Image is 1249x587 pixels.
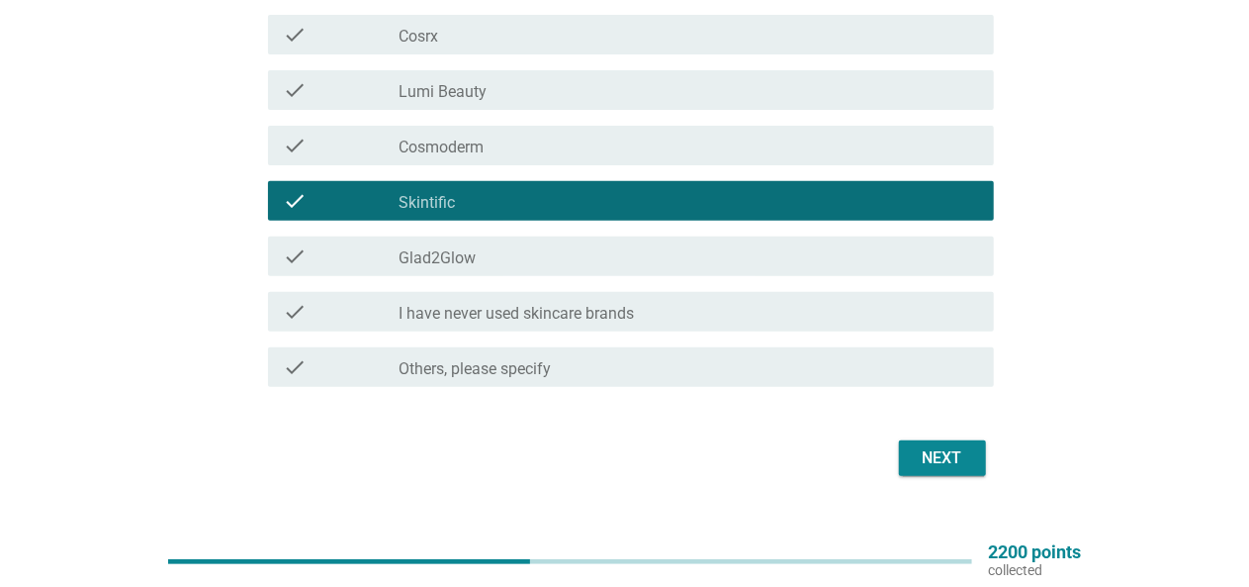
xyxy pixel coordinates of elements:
label: Skintific [400,193,456,213]
label: Others, please specify [400,359,552,379]
label: Lumi Beauty [400,82,488,102]
p: collected [988,561,1081,579]
label: Cosmoderm [400,138,485,157]
i: check [284,23,308,47]
i: check [284,245,308,268]
label: I have never used skincare brands [400,304,635,324]
i: check [284,134,308,157]
p: 2200 points [988,543,1081,561]
div: Next [915,446,970,470]
i: check [284,300,308,324]
i: check [284,78,308,102]
i: check [284,189,308,213]
i: check [284,355,308,379]
button: Next [899,440,986,476]
label: Glad2Glow [400,248,477,268]
label: Cosrx [400,27,439,47]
